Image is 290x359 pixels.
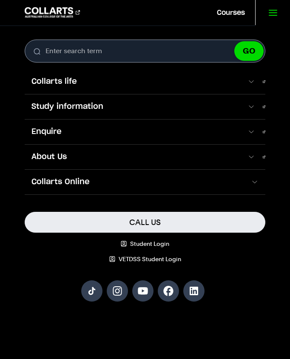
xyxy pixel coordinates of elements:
[25,40,265,63] input: Enter search term
[25,120,265,144] a: Enquire
[132,280,154,302] a: Follow us on YouTube
[25,94,265,119] a: Study information
[25,170,265,194] a: Collarts Online
[158,280,179,302] a: Follow us on Facebook
[25,145,265,169] a: About Us
[25,239,265,248] a: Student Login
[25,7,80,17] div: Go to homepage
[81,280,102,302] a: Follow us on TikTok
[183,280,205,302] a: Follow us on LinkedIn
[234,41,264,61] button: GO
[25,40,265,63] form: Search
[25,69,265,94] a: Collarts life
[25,212,265,233] a: Call Us
[25,151,247,162] span: About Us
[25,76,247,87] span: Collarts life
[107,280,128,302] a: Follow us on Instagram
[25,255,265,263] a: VETDSS Student Login
[25,126,247,137] span: Enquire
[25,177,250,188] span: Collarts Online
[25,101,247,112] span: Study information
